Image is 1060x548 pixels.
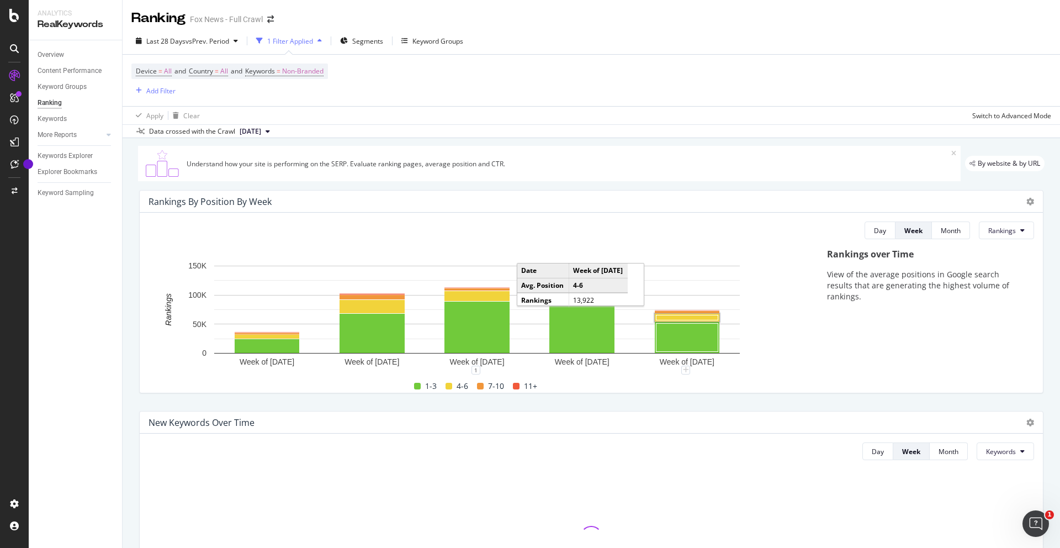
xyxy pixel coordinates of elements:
[174,66,186,76] span: and
[988,226,1016,235] span: Rankings
[38,81,114,93] a: Keyword Groups
[978,160,1040,167] span: By website & by URL
[38,49,114,61] a: Overview
[38,129,103,141] a: More Reports
[862,442,893,460] button: Day
[38,65,114,77] a: Content Performance
[158,66,162,76] span: =
[215,66,219,76] span: =
[38,166,97,178] div: Explorer Bookmarks
[865,222,895,239] button: Day
[38,65,102,77] div: Content Performance
[872,447,884,456] div: Day
[149,196,272,207] div: Rankings By Position By Week
[23,159,33,169] div: Tooltip anchor
[131,32,242,50] button: Last 28 DaysvsPrev. Period
[277,66,280,76] span: =
[193,320,207,329] text: 50K
[336,32,388,50] button: Segments
[38,150,114,162] a: Keywords Explorer
[930,442,968,460] button: Month
[941,226,961,235] div: Month
[189,66,213,76] span: Country
[524,380,537,393] span: 11+
[282,64,324,79] span: Non-Branded
[681,366,690,375] div: plus
[202,349,206,358] text: 0
[38,129,77,141] div: More Reports
[131,9,185,28] div: Ranking
[1045,510,1054,519] span: 1
[240,357,294,366] text: Week of [DATE]
[827,248,1023,261] div: Rankings over Time
[164,294,173,326] text: Rankings
[874,226,886,235] div: Day
[38,49,64,61] div: Overview
[968,107,1051,124] button: Switch to Advanced Mode
[38,113,114,125] a: Keywords
[397,32,468,50] button: Keyword Groups
[38,150,93,162] div: Keywords Explorer
[136,66,157,76] span: Device
[893,442,930,460] button: Week
[38,97,62,109] div: Ranking
[149,127,235,136] div: Data crossed with the Crawl
[245,66,275,76] span: Keywords
[38,9,113,18] div: Analytics
[972,111,1051,120] div: Switch to Advanced Mode
[939,447,958,456] div: Month
[471,366,480,375] div: 1
[555,357,609,366] text: Week of [DATE]
[231,66,242,76] span: and
[142,150,182,177] img: C0S+odjvPe+dCwPhcw0W2jU4KOcefU0IcxbkVEfgJ6Ft4vBgsVVQAAAABJRU5ErkJggg==
[660,357,714,366] text: Week of [DATE]
[146,111,163,120] div: Apply
[267,36,313,46] div: 1 Filter Applied
[38,187,114,199] a: Keyword Sampling
[977,442,1034,460] button: Keywords
[146,36,185,46] span: Last 28 Days
[235,125,274,138] button: [DATE]
[965,156,1045,171] div: legacy label
[188,291,206,299] text: 100K
[38,113,67,125] div: Keywords
[149,260,805,370] svg: A chart.
[188,262,206,271] text: 150K
[240,127,261,136] span: 2025 Sep. 18th
[164,64,172,79] span: All
[187,159,951,168] div: Understand how your site is performing on the SERP. Evaluate ranking pages, average position and ...
[449,357,504,366] text: Week of [DATE]
[146,86,176,96] div: Add Filter
[895,222,932,239] button: Week
[38,166,114,178] a: Explorer Bookmarks
[344,357,399,366] text: Week of [DATE]
[131,107,163,124] button: Apply
[352,36,383,46] span: Segments
[183,111,200,120] div: Clear
[38,81,87,93] div: Keyword Groups
[149,417,255,428] div: New Keywords Over Time
[38,18,113,31] div: RealKeywords
[412,36,463,46] div: Keyword Groups
[827,269,1023,302] p: View of the average positions in Google search results that are generating the highest volume of ...
[168,107,200,124] button: Clear
[425,380,437,393] span: 1-3
[252,32,326,50] button: 1 Filter Applied
[902,447,920,456] div: Week
[220,64,228,79] span: All
[488,380,504,393] span: 7-10
[986,447,1016,456] span: Keywords
[457,380,468,393] span: 4-6
[979,222,1034,239] button: Rankings
[1022,510,1049,537] iframe: Intercom live chat
[38,187,94,199] div: Keyword Sampling
[932,222,970,239] button: Month
[131,84,176,97] button: Add Filter
[904,226,923,235] div: Week
[185,36,229,46] span: vs Prev. Period
[267,15,274,23] div: arrow-right-arrow-left
[38,97,114,109] a: Ranking
[190,14,263,25] div: Fox News - Full Crawl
